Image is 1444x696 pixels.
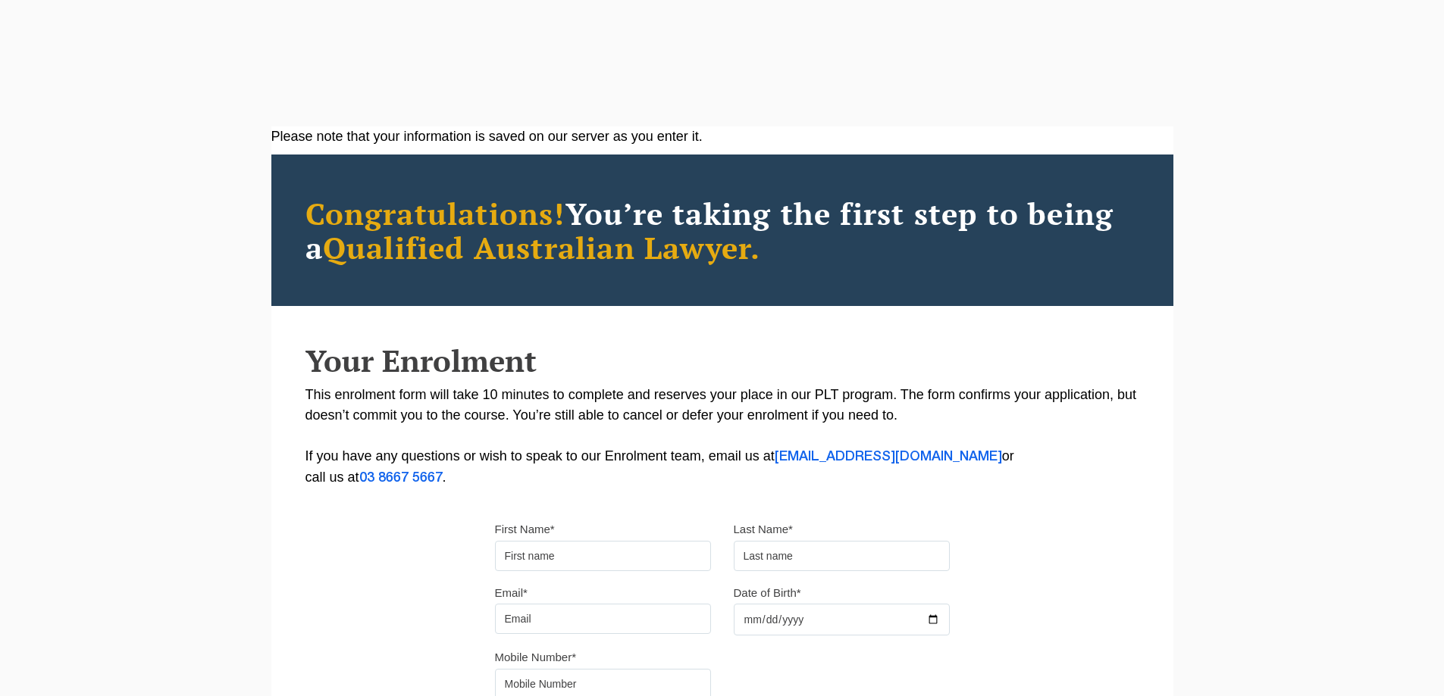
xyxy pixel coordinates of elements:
label: Date of Birth* [734,585,801,601]
input: Email [495,604,711,634]
span: Congratulations! [305,193,565,233]
label: Email* [495,585,528,601]
a: 03 8667 5667 [359,472,443,484]
a: [EMAIL_ADDRESS][DOMAIN_NAME] [775,451,1002,463]
h2: You’re taking the first step to being a [305,196,1139,264]
label: Mobile Number* [495,650,577,665]
p: This enrolment form will take 10 minutes to complete and reserves your place in our PLT program. ... [305,385,1139,488]
h2: Your Enrolment [305,344,1139,377]
span: Qualified Australian Lawyer. [323,227,761,267]
label: Last Name* [734,522,793,537]
div: Please note that your information is saved on our server as you enter it. [271,126,1173,147]
input: Last name [734,541,950,571]
label: First Name* [495,522,555,537]
input: First name [495,541,711,571]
